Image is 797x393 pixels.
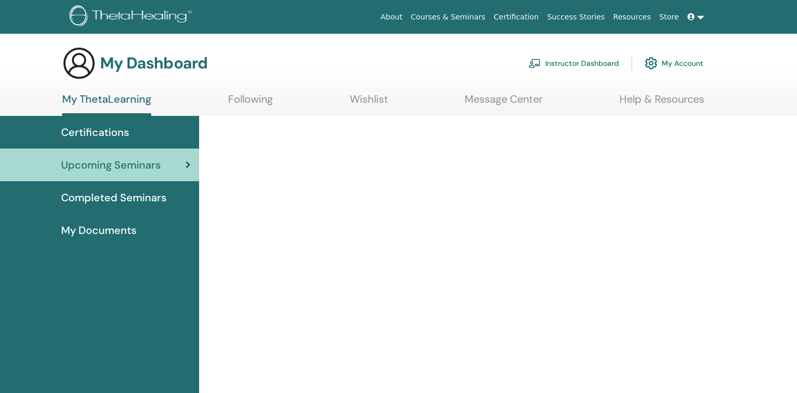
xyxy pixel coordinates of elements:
[61,190,166,205] span: Completed Seminars
[619,93,704,113] a: Help & Resources
[70,5,195,29] img: logo.png
[228,93,273,113] a: Following
[100,54,208,73] h3: My Dashboard
[61,124,129,140] span: Certifications
[61,157,161,173] span: Upcoming Seminars
[465,93,543,113] a: Message Center
[61,222,136,238] span: My Documents
[376,7,406,27] a: About
[407,7,490,27] a: Courses & Seminars
[489,7,543,27] a: Certification
[655,7,683,27] a: Store
[609,7,655,27] a: Resources
[645,52,703,75] a: My Account
[645,54,657,72] img: cog.svg
[350,93,388,113] a: Wishlist
[528,58,541,68] img: chalkboard-teacher.svg
[528,52,619,75] a: Instructor Dashboard
[543,7,609,27] a: Success Stories
[62,93,151,116] a: My ThetaLearning
[62,46,96,80] img: generic-user-icon.jpg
